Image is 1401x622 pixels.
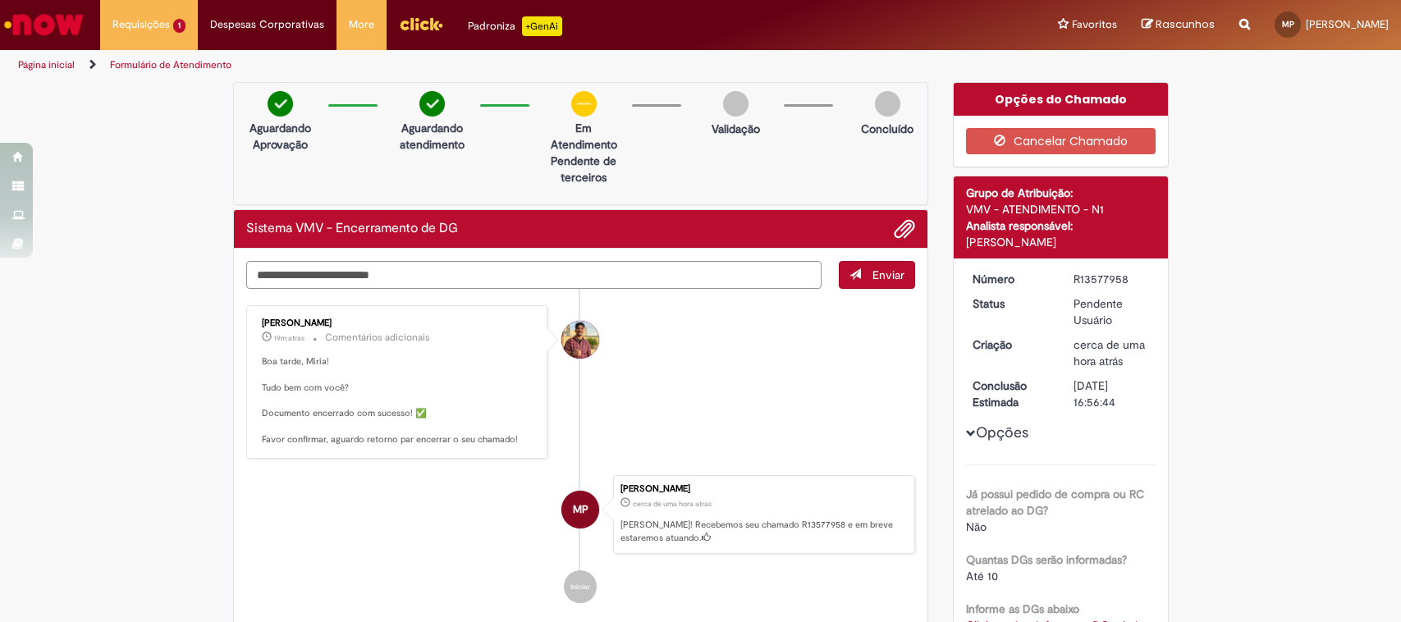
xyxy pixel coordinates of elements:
span: Não [966,519,987,534]
span: Despesas Corporativas [210,16,324,33]
p: Boa tarde, Miria! Tudo bem com você? Documento encerrado com sucesso! ✅ Favor confirmar, aguardo ... [262,355,535,446]
button: Cancelar Chamado [966,128,1156,154]
img: check-circle-green.png [268,91,293,117]
div: [PERSON_NAME] [262,318,535,328]
b: Já possui pedido de compra ou RC atrelado ao DG? [966,487,1144,518]
div: R13577958 [1074,271,1150,287]
button: Enviar [839,261,915,289]
p: Aguardando atendimento [392,120,472,153]
small: Comentários adicionais [325,331,430,345]
span: cerca de uma hora atrás [1074,337,1145,368]
img: img-circle-grey.png [875,91,900,117]
img: click_logo_yellow_360x200.png [399,11,443,36]
img: circle-minus.png [571,91,597,117]
a: Rascunhos [1142,17,1215,33]
div: VMV - ATENDIMENTO - N1 [966,201,1156,217]
ul: Trilhas de página [12,50,922,80]
img: ServiceNow [2,8,86,41]
time: 29/09/2025 15:56:40 [1074,337,1145,368]
a: Página inicial [18,58,75,71]
p: Em Atendimento [544,120,624,153]
p: Validação [712,121,760,137]
dt: Criação [960,336,1061,353]
p: Pendente de terceiros [544,153,624,185]
span: Enviar [872,268,904,282]
div: [PERSON_NAME] [620,484,906,494]
p: [PERSON_NAME]! Recebemos seu chamado R13577958 e em breve estaremos atuando. [620,519,906,544]
div: 29/09/2025 15:56:40 [1074,336,1150,369]
span: Até 10 [966,569,998,583]
dt: Status [960,295,1061,312]
dt: Número [960,271,1061,287]
span: [PERSON_NAME] [1306,17,1389,31]
img: img-circle-grey.png [723,91,749,117]
span: cerca de uma hora atrás [633,499,712,509]
div: [DATE] 16:56:44 [1074,377,1150,410]
div: [PERSON_NAME] [966,234,1156,250]
p: +GenAi [522,16,562,36]
a: Formulário de Atendimento [110,58,231,71]
b: Quantas DGs serão informadas? [966,552,1127,567]
b: Informe as DGs abaixo [966,601,1079,616]
span: Rascunhos [1156,16,1215,32]
p: Concluído [861,121,913,137]
button: Adicionar anexos [894,218,915,240]
div: Grupo de Atribuição: [966,185,1156,201]
time: 29/09/2025 15:56:40 [633,499,712,509]
span: 19m atrás [274,333,304,343]
div: Padroniza [468,16,562,36]
textarea: Digite sua mensagem aqui... [246,261,822,290]
ul: Histórico de tíquete [246,289,916,620]
span: More [349,16,374,33]
div: Miria Esly Pinto [561,491,599,528]
h2: Sistema VMV - Encerramento de DG Histórico de tíquete [246,222,458,236]
time: 29/09/2025 16:22:51 [274,333,304,343]
div: Vitor Jeremias Da Silva [561,321,599,359]
p: Aguardando Aprovação [240,120,320,153]
img: check-circle-green.png [419,91,445,117]
span: Requisições [112,16,170,33]
div: Analista responsável: [966,217,1156,234]
div: Opções do Chamado [954,83,1168,116]
span: Favoritos [1072,16,1117,33]
div: Pendente Usuário [1074,295,1150,328]
span: MP [1282,19,1294,30]
li: Miria Esly Pinto [246,475,916,554]
dt: Conclusão Estimada [960,377,1061,410]
span: MP [573,490,588,529]
span: 1 [173,19,185,33]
